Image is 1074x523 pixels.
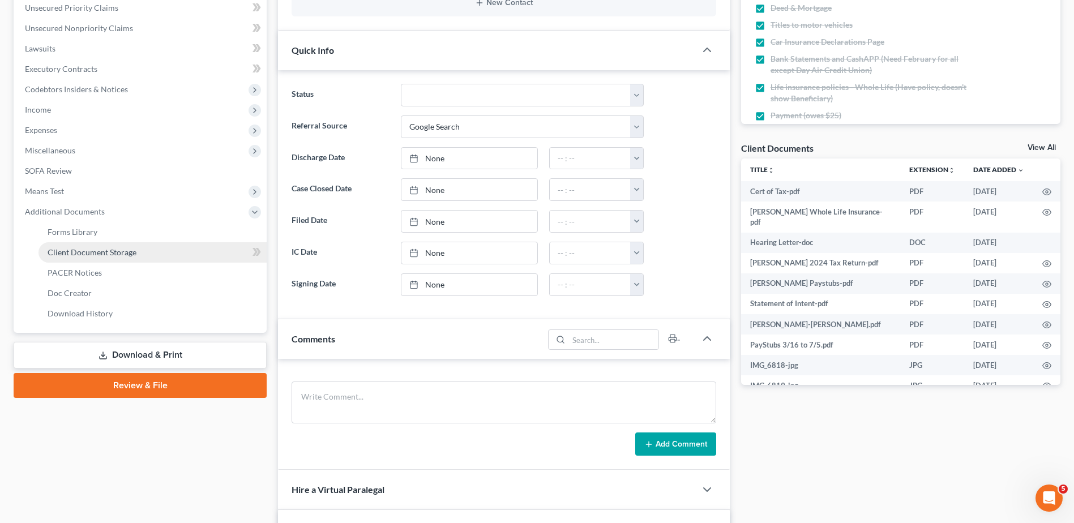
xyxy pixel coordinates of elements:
span: Additional Documents [25,207,105,216]
td: [DATE] [964,202,1033,233]
span: Unsecured Priority Claims [25,3,118,12]
label: Status [286,84,395,106]
a: Download History [38,303,267,324]
span: SOFA Review [25,166,72,175]
i: expand_more [1017,167,1024,174]
td: [PERSON_NAME]-[PERSON_NAME].pdf [741,314,900,335]
td: [DATE] [964,181,1033,202]
a: None [401,179,537,200]
i: unfold_more [948,167,955,174]
td: IMG_6818-jpg [741,355,900,375]
span: Income [25,105,51,114]
span: Doc Creator [48,288,92,298]
span: Unsecured Nonpriority Claims [25,23,133,33]
i: unfold_more [768,167,775,174]
a: View All [1028,144,1056,152]
td: [DATE] [964,233,1033,253]
td: [DATE] [964,294,1033,314]
a: Client Document Storage [38,242,267,263]
label: IC Date [286,242,395,264]
input: -- : -- [550,148,631,169]
a: Review & File [14,373,267,398]
input: -- : -- [550,274,631,295]
a: Extensionunfold_more [909,165,955,174]
td: DOC [900,233,964,253]
td: JPG [900,375,964,396]
span: Titles to motor vehicles [771,19,853,31]
span: Life insurance policies - Whole Life (Have policy, doesn't show Beneficiary) [771,82,971,104]
span: Payment (owes $25) [771,110,841,121]
td: [DATE] [964,253,1033,273]
span: PACER Notices [48,268,102,277]
td: Statement of Intent-pdf [741,294,900,314]
span: Quick Info [292,45,334,55]
a: Doc Creator [38,283,267,303]
span: Client Document Storage [48,247,136,257]
label: Filed Date [286,210,395,233]
a: Unsecured Nonpriority Claims [16,18,267,38]
span: Comments [292,333,335,344]
td: PDF [900,335,964,355]
span: Lawsuits [25,44,55,53]
a: Executory Contracts [16,59,267,79]
td: [DATE] [964,314,1033,335]
td: PDF [900,181,964,202]
a: Titleunfold_more [750,165,775,174]
td: PDF [900,294,964,314]
td: PDF [900,253,964,273]
td: [DATE] [964,335,1033,355]
label: Signing Date [286,273,395,296]
span: Download History [48,308,113,318]
a: None [401,148,537,169]
a: Lawsuits [16,38,267,59]
iframe: Intercom live chat [1036,485,1063,512]
td: JPG [900,355,964,375]
span: Deed & Mortgage [771,2,832,14]
td: [DATE] [964,375,1033,396]
a: SOFA Review [16,161,267,181]
td: PDF [900,314,964,335]
a: Download & Print [14,342,267,368]
div: Client Documents [741,142,814,154]
span: 5 [1059,485,1068,494]
td: [PERSON_NAME] Whole Life Insurance-pdf [741,202,900,233]
td: Cert of Tax-pdf [741,181,900,202]
label: Referral Source [286,115,395,138]
td: IMG_6819-jpg [741,375,900,396]
td: [DATE] [964,355,1033,375]
span: Forms Library [48,227,97,237]
input: -- : -- [550,179,631,200]
a: None [401,211,537,232]
span: Codebtors Insiders & Notices [25,84,128,94]
a: None [401,242,537,264]
a: PACER Notices [38,263,267,283]
span: Means Test [25,186,64,196]
td: [DATE] [964,273,1033,294]
label: Discharge Date [286,147,395,170]
span: Miscellaneous [25,145,75,155]
td: [PERSON_NAME] Paystubs-pdf [741,273,900,294]
a: Forms Library [38,222,267,242]
td: Hearing Letter-doc [741,233,900,253]
td: PDF [900,202,964,233]
a: Date Added expand_more [973,165,1024,174]
span: Executory Contracts [25,64,97,74]
input: -- : -- [550,242,631,264]
label: Case Closed Date [286,178,395,201]
span: Expenses [25,125,57,135]
span: Car Insurance Declarations Page [771,36,884,48]
input: Search... [568,330,658,349]
td: [PERSON_NAME] 2024 Tax Return-pdf [741,253,900,273]
span: Hire a Virtual Paralegal [292,484,384,495]
td: PayStubs 3/16 to 7/5.pdf [741,335,900,355]
span: Bank Statements and CashAPP (Need February for all except Day Air Credit Union) [771,53,971,76]
input: -- : -- [550,211,631,232]
button: Add Comment [635,432,716,456]
td: PDF [900,273,964,294]
a: None [401,274,537,295]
